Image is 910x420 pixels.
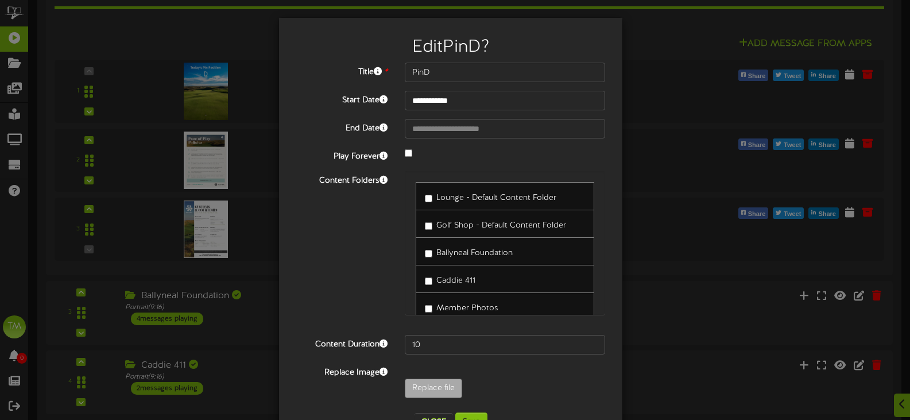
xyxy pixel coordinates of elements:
[405,63,605,82] input: Title
[436,194,556,202] span: Lounge - Default Content Folder
[288,91,396,106] label: Start Date
[288,335,396,350] label: Content Duration
[425,305,432,313] input: Member Photos
[288,171,396,187] label: Content Folders
[425,250,432,257] input: Ballyneal Foundation
[425,278,432,285] input: Caddie 411
[436,221,566,230] span: Golf Shop - Default Content Folder
[288,147,396,163] label: Play Forever
[288,63,396,78] label: Title
[405,335,605,355] input: 15
[288,119,396,134] label: End Date
[288,363,396,379] label: Replace Image
[296,38,605,57] h2: Edit PinD ?
[436,276,475,285] span: Caddie 411
[436,304,498,313] span: Member Photos
[425,222,432,230] input: Golf Shop - Default Content Folder
[425,195,432,202] input: Lounge - Default Content Folder
[436,249,513,257] span: Ballyneal Foundation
